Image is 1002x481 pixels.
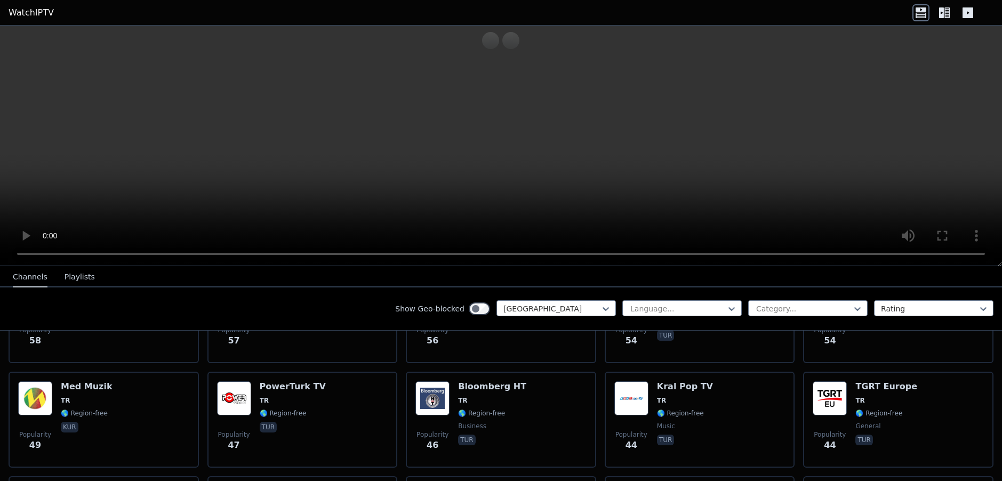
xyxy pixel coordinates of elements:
[61,409,108,418] span: 🌎 Region-free
[615,430,647,439] span: Popularity
[814,430,846,439] span: Popularity
[657,396,666,405] span: TR
[855,435,872,445] p: tur
[427,334,438,347] span: 56
[657,422,675,430] span: music
[657,409,704,418] span: 🌎 Region-free
[260,422,277,432] p: tur
[427,439,438,452] span: 46
[61,381,113,392] h6: Med Muzik
[217,381,251,415] img: PowerTurk TV
[9,6,54,19] a: WatchIPTV
[415,381,450,415] img: Bloomberg HT
[61,422,78,432] p: kur
[824,439,836,452] span: 44
[458,396,467,405] span: TR
[260,381,326,392] h6: PowerTurk TV
[626,439,637,452] span: 44
[65,267,95,287] button: Playlists
[657,435,674,445] p: tur
[19,430,51,439] span: Popularity
[855,409,902,418] span: 🌎 Region-free
[855,422,880,430] span: general
[458,409,505,418] span: 🌎 Region-free
[228,439,239,452] span: 47
[416,430,448,439] span: Popularity
[657,381,713,392] h6: Kral Pop TV
[228,334,239,347] span: 57
[218,430,250,439] span: Popularity
[657,330,674,341] p: tur
[458,381,526,392] h6: Bloomberg HT
[458,435,475,445] p: tur
[395,303,464,314] label: Show Geo-blocked
[614,381,648,415] img: Kral Pop TV
[29,334,41,347] span: 58
[855,381,917,392] h6: TGRT Europe
[61,396,70,405] span: TR
[813,381,847,415] img: TGRT Europe
[13,267,47,287] button: Channels
[260,396,269,405] span: TR
[260,409,307,418] span: 🌎 Region-free
[855,396,864,405] span: TR
[458,422,486,430] span: business
[824,334,836,347] span: 54
[18,381,52,415] img: Med Muzik
[626,334,637,347] span: 54
[29,439,41,452] span: 49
